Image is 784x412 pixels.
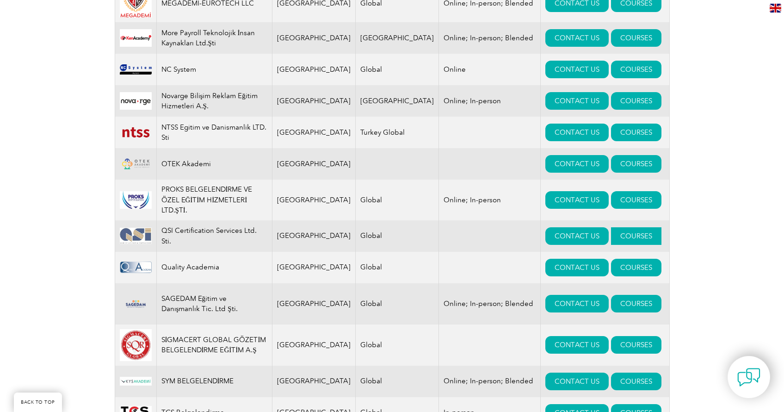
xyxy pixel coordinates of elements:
img: 57350245-2fe8-ed11-8848-002248156329-logo.jpg [120,92,152,110]
td: More Payroll Teknolojik İnsan Kaynakları Ltd.Şti [156,22,272,54]
a: CONTACT US [545,29,609,47]
td: Online; In-person; Blended [439,22,541,54]
a: COURSES [611,29,661,47]
a: COURSES [611,295,661,312]
a: COURSES [611,92,661,110]
td: Turkey Global [356,117,439,148]
td: Global [356,366,439,397]
a: COURSES [611,227,661,245]
a: CONTACT US [545,227,609,245]
td: QSI Certification Services Ltd. Sti. [156,220,272,252]
td: SAGEDAM Eğitim ve Danışmanlık Tic. Ltd Şti. [156,283,272,325]
a: CONTACT US [545,124,609,141]
a: CONTACT US [545,191,609,209]
td: [GEOGRAPHIC_DATA] [272,366,356,397]
a: CONTACT US [545,61,609,78]
td: Global [356,54,439,85]
a: CONTACT US [545,259,609,276]
img: 332d7e0c-38db-ea11-a813-000d3a79722d-logo.png [120,262,152,274]
td: [GEOGRAPHIC_DATA] [356,22,439,54]
a: COURSES [611,155,661,173]
td: Quality Academia [156,252,272,283]
td: [GEOGRAPHIC_DATA] [272,148,356,180]
img: en [770,4,781,12]
td: Online; In-person [439,85,541,117]
img: d621cc73-b749-ea11-a812-000d3a7940d5-logo.jpg [120,228,152,244]
td: [GEOGRAPHIC_DATA] [272,22,356,54]
a: BACK TO TOP [14,393,62,412]
td: SİGMACERT GLOBAL GÖZETİM BELGELENDİRME EĞİTİM A.Ş [156,325,272,366]
td: Novarge Bilişim Reklam Eğitim Hizmetleri A.Ş. [156,85,272,117]
td: Online; In-person [439,180,541,220]
td: [GEOGRAPHIC_DATA] [356,85,439,117]
a: COURSES [611,191,661,209]
td: [GEOGRAPHIC_DATA] [272,54,356,85]
td: OTEK Akademi [156,148,272,180]
td: Global [356,180,439,220]
td: NTSS Egitim ve Danismanlik LTD. Sti [156,117,272,148]
td: [GEOGRAPHIC_DATA] [272,325,356,366]
td: [GEOGRAPHIC_DATA] [272,180,356,220]
td: Global [356,283,439,325]
img: 96bcf279-912b-ec11-b6e6-002248183798-logo.jpg [120,329,152,361]
td: PROKS BELGELENDİRME VE ÖZEL EĞİTİM HİZMETLERİ LTD.ŞTİ. [156,180,272,220]
a: COURSES [611,259,661,276]
img: ba54cc5a-3a2b-ee11-9966-000d3ae1a86f-logo.jpg [120,377,152,386]
td: Global [356,252,439,283]
img: 82fc6c71-8733-ed11-9db1-00224817fa54-logo.png [120,288,152,320]
td: [GEOGRAPHIC_DATA] [272,220,356,252]
td: [GEOGRAPHIC_DATA] [272,85,356,117]
td: [GEOGRAPHIC_DATA] [272,117,356,148]
td: Online [439,54,541,85]
td: [GEOGRAPHIC_DATA] [272,283,356,325]
img: 676db975-d0d1-ef11-a72f-00224892eff5-logo.png [120,155,152,173]
a: COURSES [611,336,661,354]
td: NC System [156,54,272,85]
td: Global [356,325,439,366]
td: [GEOGRAPHIC_DATA] [272,252,356,283]
td: Global [356,220,439,252]
td: SYM BELGELENDİRME [156,366,272,397]
img: e16a2823-4623-ef11-840a-00224897b20f-logo.png [120,29,152,47]
a: CONTACT US [545,295,609,312]
a: COURSES [611,61,661,78]
img: 9e55bf80-85bc-ef11-a72f-00224892eff5-logo.png [120,64,152,75]
img: contact-chat.png [737,366,760,389]
td: Online; In-person; Blended [439,283,541,325]
a: CONTACT US [545,155,609,173]
a: CONTACT US [545,373,609,390]
img: bab05414-4b4d-ea11-a812-000d3a79722d-logo.png [120,126,152,139]
td: Online; In-person; Blended [439,366,541,397]
a: COURSES [611,373,661,390]
a: COURSES [611,124,661,141]
a: CONTACT US [545,92,609,110]
img: 7fe69a6b-c8e3-ea11-a813-000d3a79722d-logo.jpg [120,191,152,209]
a: CONTACT US [545,336,609,354]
